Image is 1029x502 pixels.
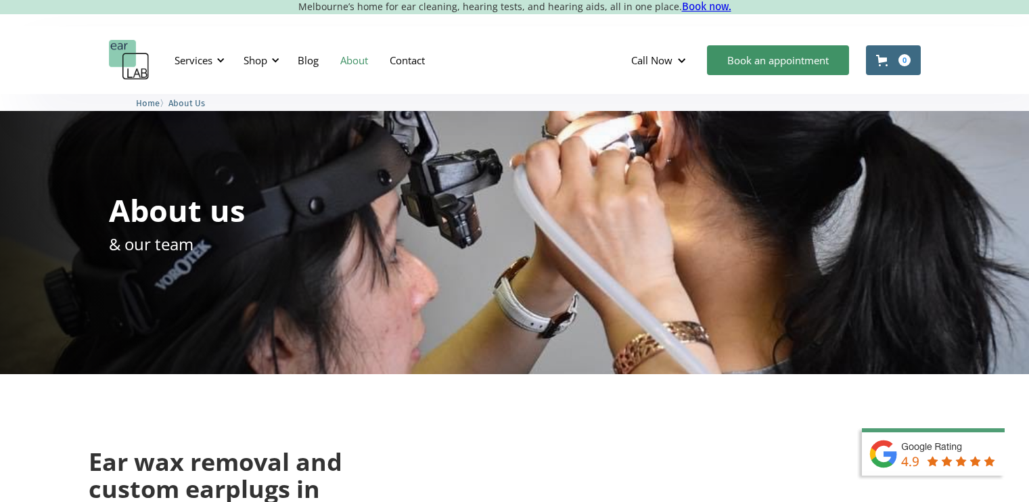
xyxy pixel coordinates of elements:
li: 〉 [136,96,168,110]
a: Blog [287,41,329,80]
h1: About us [109,195,245,225]
div: Call Now [620,40,700,81]
p: & our team [109,232,193,256]
a: home [109,40,150,81]
a: About Us [168,96,205,109]
a: Book an appointment [707,45,849,75]
div: Shop [244,53,267,67]
div: Shop [235,40,283,81]
a: Open cart [866,45,921,75]
a: Contact [379,41,436,80]
a: About [329,41,379,80]
div: 0 [898,54,911,66]
div: Services [175,53,212,67]
span: Home [136,98,160,108]
span: About Us [168,98,205,108]
div: Call Now [631,53,672,67]
a: Home [136,96,160,109]
div: Services [166,40,229,81]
